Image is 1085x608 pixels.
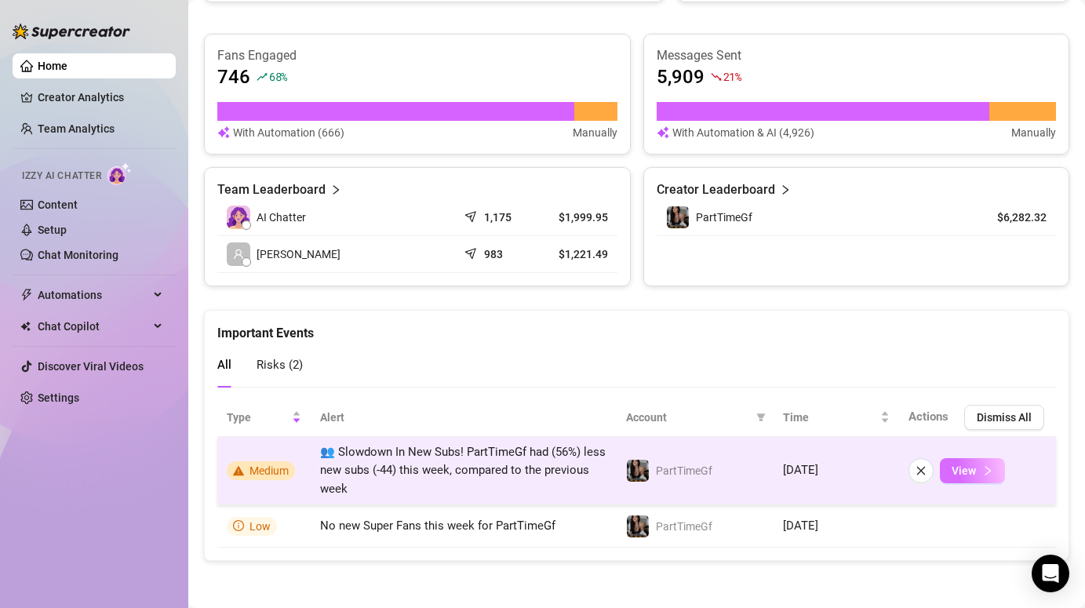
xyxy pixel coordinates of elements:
[977,411,1032,424] span: Dismiss All
[217,64,250,89] article: 746
[13,24,130,39] img: logo-BBDzfeDw.svg
[257,71,268,82] span: rise
[38,314,149,339] span: Chat Copilot
[783,519,818,533] span: [DATE]
[464,207,480,223] span: send
[657,180,775,199] article: Creator Leaderboard
[940,458,1005,483] button: View
[217,311,1056,343] div: Important Events
[38,85,163,110] a: Creator Analytics
[257,209,306,226] span: AI Chatter
[217,399,311,437] th: Type
[774,399,899,437] th: Time
[249,520,271,533] span: Low
[547,246,608,262] article: $1,221.49
[723,69,741,84] span: 21 %
[753,406,769,429] span: filter
[711,71,722,82] span: fall
[627,460,649,482] img: PartTimeGf
[952,464,976,477] span: View
[656,520,712,533] span: PartTimeGf
[464,244,480,260] span: send
[484,246,503,262] article: 983
[656,464,712,477] span: PartTimeGf
[217,47,617,64] article: Fans Engaged
[22,169,101,184] span: Izzy AI Chatter
[38,282,149,308] span: Automations
[227,206,250,229] img: izzy-ai-chatter-avatar-DDCN_rTZ.svg
[975,209,1047,225] article: $6,282.32
[233,124,344,141] article: With Automation (666)
[982,465,993,476] span: right
[320,445,606,496] span: 👥 Slowdown In New Subs! PartTimeGf had (56%) less new subs (-44) this week, compared to the previ...
[311,399,617,437] th: Alert
[627,515,649,537] img: PartTimeGf
[783,409,877,426] span: Time
[657,47,1057,64] article: Messages Sent
[783,463,818,477] span: [DATE]
[916,465,927,476] span: close
[227,409,289,426] span: Type
[484,209,512,225] article: 1,175
[107,162,132,185] img: AI Chatter
[38,249,118,261] a: Chat Monitoring
[547,209,608,225] article: $1,999.95
[780,180,791,199] span: right
[217,358,231,372] span: All
[257,358,303,372] span: Risks ( 2 )
[38,60,67,72] a: Home
[217,124,230,141] img: svg%3e
[667,206,689,228] img: PartTimeGf
[1011,124,1056,141] article: Manually
[38,198,78,211] a: Content
[908,410,948,424] span: Actions
[257,246,340,263] span: [PERSON_NAME]
[233,465,244,476] span: warning
[269,69,287,84] span: 68 %
[696,211,752,224] span: PartTimeGf
[217,180,326,199] article: Team Leaderboard
[330,180,341,199] span: right
[320,519,555,533] span: No new Super Fans this week for PartTimeGf
[249,464,289,477] span: Medium
[657,64,705,89] article: 5,909
[657,124,669,141] img: svg%3e
[964,405,1044,430] button: Dismiss All
[20,321,31,332] img: Chat Copilot
[233,520,244,531] span: info-circle
[1032,555,1069,592] div: Open Intercom Messenger
[672,124,814,141] article: With Automation & AI (4,926)
[233,249,244,260] span: user
[38,360,144,373] a: Discover Viral Videos
[756,413,766,422] span: filter
[38,224,67,236] a: Setup
[38,122,115,135] a: Team Analytics
[573,124,617,141] article: Manually
[626,409,750,426] span: Account
[38,391,79,404] a: Settings
[20,289,33,301] span: thunderbolt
